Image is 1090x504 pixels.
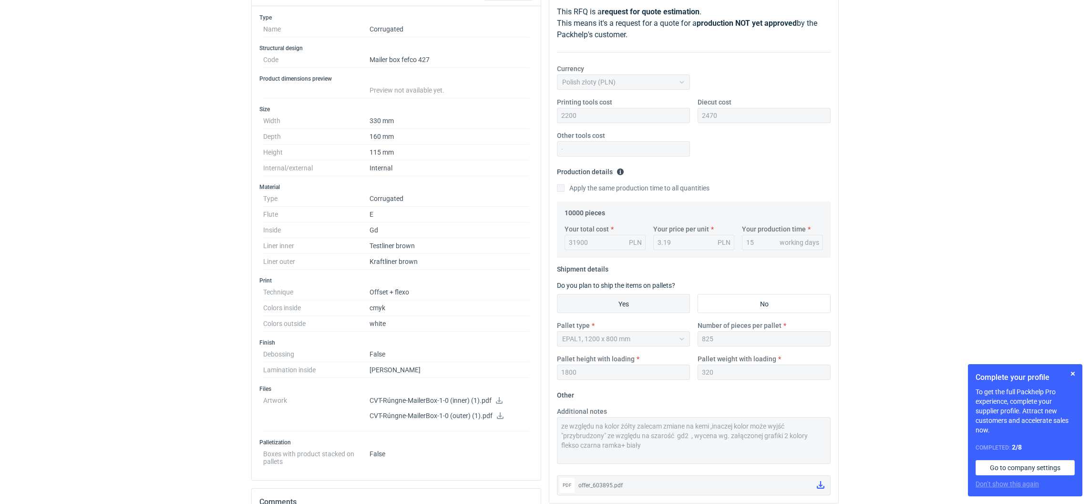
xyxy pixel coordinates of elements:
dt: Name [263,21,370,37]
p: This RFQ is a . This means it's a request for a quote for a by the Packhelp's customer. [557,6,831,41]
p: To get the full Packhelp Pro experience, complete your supplier profile. Attract new customers an... [976,387,1075,435]
strong: 2 / 8 [1012,443,1022,451]
label: Do you plan to ship the items on pallets? [557,282,675,289]
dd: Corrugated [370,21,529,37]
dt: Flute [263,207,370,222]
p: CVT-Rúngne-MailerBox-1-0 (outer) (1).pdf [370,412,529,420]
dt: Height [263,145,370,160]
div: offer_603895.pdf [578,481,809,490]
label: Pallet height with loading [557,354,635,364]
h3: Type [259,14,533,21]
dd: 160 mm [370,129,529,145]
label: Apply the same production time to all quantities [557,183,710,193]
label: Pallet weight with loading [698,354,776,364]
dt: Debossing [263,346,370,362]
h3: Files [259,385,533,393]
dd: Gd [370,222,529,238]
dd: False [370,446,529,465]
dt: Liner inner [263,238,370,254]
dd: Kraftliner brown [370,254,529,270]
label: Your total cost [565,224,609,234]
label: Printing tools cost [557,97,612,107]
dt: Liner outer [263,254,370,270]
legend: Production details [557,164,624,176]
h3: Material [259,183,533,191]
dt: Colors inside [263,300,370,316]
div: Completed: [976,442,1075,452]
div: working days [780,238,819,247]
h3: Finish [259,339,533,346]
dt: Artwork [263,393,370,431]
label: Diecut cost [698,97,731,107]
dd: Internal [370,160,529,176]
div: PLN [718,238,730,247]
label: Other tools cost [557,131,605,140]
h3: Structural design [259,44,533,52]
label: Pallet type [557,321,590,330]
label: Currency [557,64,584,73]
legend: Other [557,388,574,399]
dd: Testliner brown [370,238,529,254]
dt: Boxes with product stacked on pallets [263,446,370,465]
h3: Size [259,105,533,113]
button: Don’t show this again [976,479,1039,489]
dt: Lamination inside [263,362,370,378]
legend: 10000 pieces [565,205,605,217]
dd: Corrugated [370,191,529,207]
strong: request for quote estimation [602,7,699,16]
dd: 330 mm [370,113,529,129]
dd: 115 mm [370,145,529,160]
dt: Inside [263,222,370,238]
strong: production NOT yet approved [697,19,797,28]
dt: Colors outside [263,316,370,332]
button: Skip for now [1067,368,1079,379]
dt: Internal/external [263,160,370,176]
dt: Depth [263,129,370,145]
h3: Print [259,277,533,284]
div: PLN [629,238,642,247]
dd: cmyk [370,300,529,316]
dd: white [370,316,529,332]
p: CVT-Rúngne-MailerBox-1-0 (inner) (1).pdf [370,397,529,405]
label: Your production time [742,224,806,234]
dd: Offset + flexo [370,284,529,300]
dt: Technique [263,284,370,300]
dt: Width [263,113,370,129]
label: Number of pieces per pallet [698,321,782,330]
dt: Code [263,52,370,68]
legend: Shipment details [557,262,608,273]
h3: Palletization [259,439,533,446]
label: Additional notes [557,407,607,416]
textarea: ze względu na kolor żółty zalecam zmiane na kemi ,inaczej kolor może wyjść "przybrudzony" ze wzgl... [557,417,831,464]
dd: [PERSON_NAME] [370,362,529,378]
h1: Complete your profile [976,372,1075,383]
div: pdf [559,478,575,493]
dd: False [370,346,529,362]
h3: Product dimensions preview [259,75,533,83]
label: Your price per unit [653,224,709,234]
a: Go to company settings [976,460,1075,475]
dt: Type [263,191,370,207]
dd: Mailer box fefco 427 [370,52,529,68]
dd: E [370,207,529,222]
span: Preview not available yet. [370,86,444,94]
